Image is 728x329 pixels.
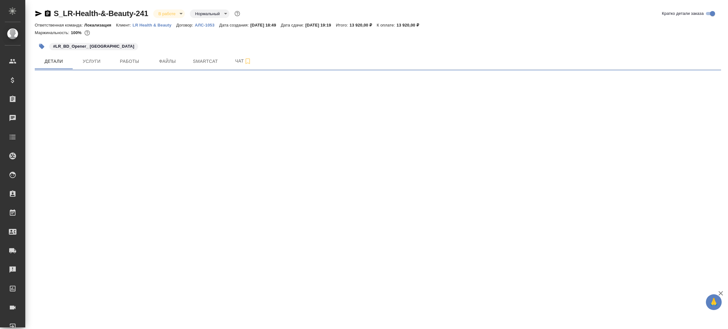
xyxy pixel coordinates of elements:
[133,22,176,27] a: LR Health & Beauty
[706,294,722,310] button: 🙏
[305,23,336,27] p: [DATE] 19:19
[76,57,107,65] span: Услуги
[114,57,145,65] span: Работы
[53,43,134,50] p: #LR_BD_Opener_ [GEOGRAPHIC_DATA]
[233,9,241,18] button: Доп статусы указывают на важность/срочность заказа
[71,30,83,35] p: 100%
[228,57,258,65] span: Чат
[244,57,252,65] svg: Подписаться
[250,23,281,27] p: [DATE] 18:49
[152,57,183,65] span: Файлы
[156,11,177,16] button: В работе
[708,296,719,309] span: 🙏
[377,23,397,27] p: К оплате:
[281,23,305,27] p: Дата сдачи:
[35,39,49,53] button: Добавить тэг
[176,23,195,27] p: Договор:
[54,9,148,18] a: S_LR-Health-&-Beauty-241
[35,10,42,17] button: Скопировать ссылку для ЯМессенджера
[35,30,71,35] p: Маржинальность:
[133,23,176,27] p: LR Health & Beauty
[349,23,377,27] p: 13 920,00 ₽
[116,23,132,27] p: Клиент:
[195,23,219,27] p: АЛС-1053
[35,23,84,27] p: Ответственная команда:
[44,10,52,17] button: Скопировать ссылку
[84,23,116,27] p: Локализация
[190,9,229,18] div: В работе
[195,22,219,27] a: АЛС-1053
[153,9,185,18] div: В работе
[193,11,221,16] button: Нормальный
[49,43,139,49] span: LR_BD_Opener_ Oberhausen
[39,57,69,65] span: Детали
[397,23,424,27] p: 13 920,00 ₽
[83,29,91,37] button: 0.00 RUB;
[219,23,250,27] p: Дата создания:
[336,23,349,27] p: Итого:
[662,10,704,17] span: Кратко детали заказа
[190,57,221,65] span: Smartcat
